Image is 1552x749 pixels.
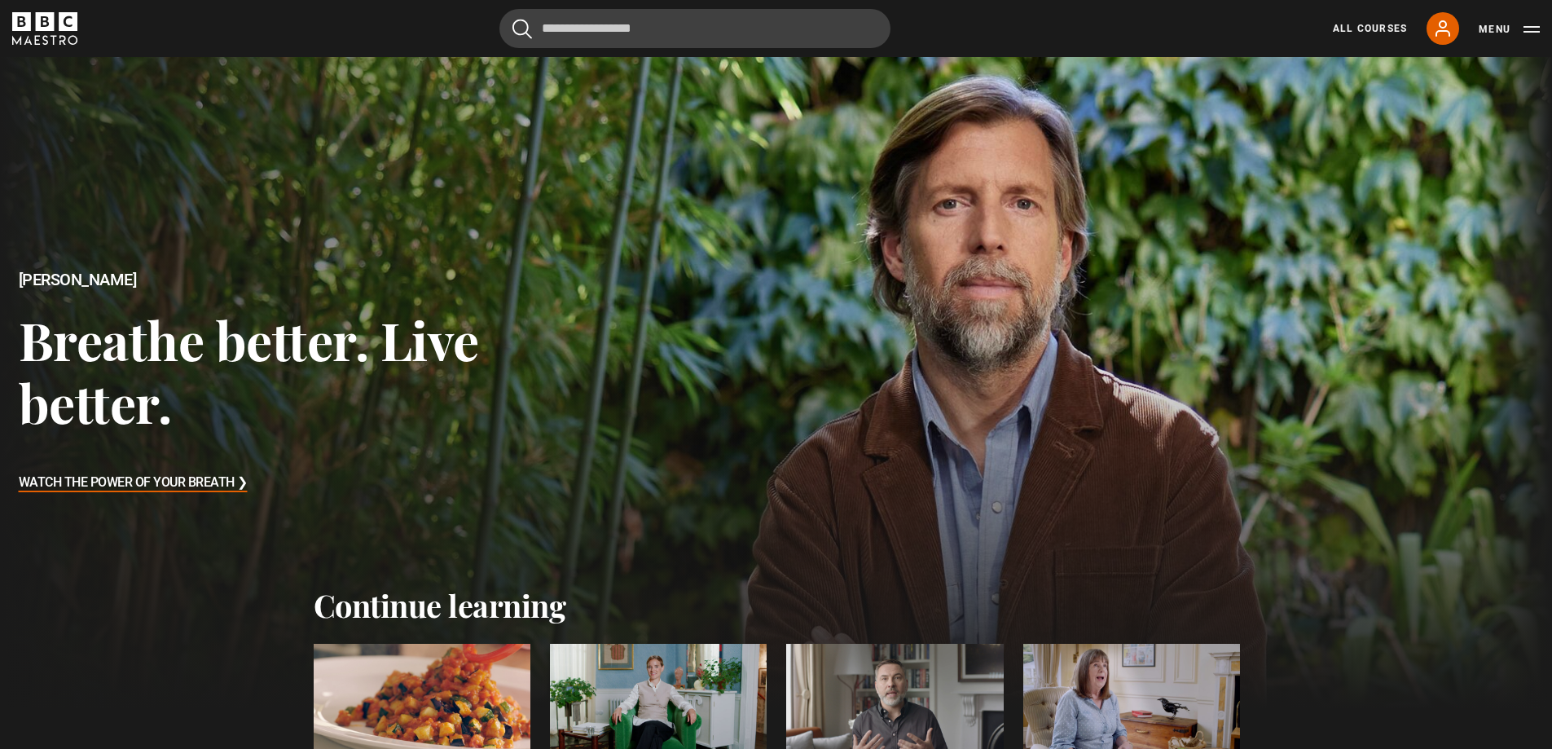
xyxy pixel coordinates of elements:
a: All Courses [1333,21,1407,36]
input: Search [499,9,890,48]
h2: Continue learning [314,587,1239,624]
button: Submit the search query [512,19,532,39]
h2: [PERSON_NAME] [19,271,622,289]
button: Toggle navigation [1479,21,1540,37]
svg: BBC Maestro [12,12,77,45]
h3: Watch The Power of Your Breath ❯ [19,471,248,496]
h3: Breathe better. Live better. [19,308,622,434]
